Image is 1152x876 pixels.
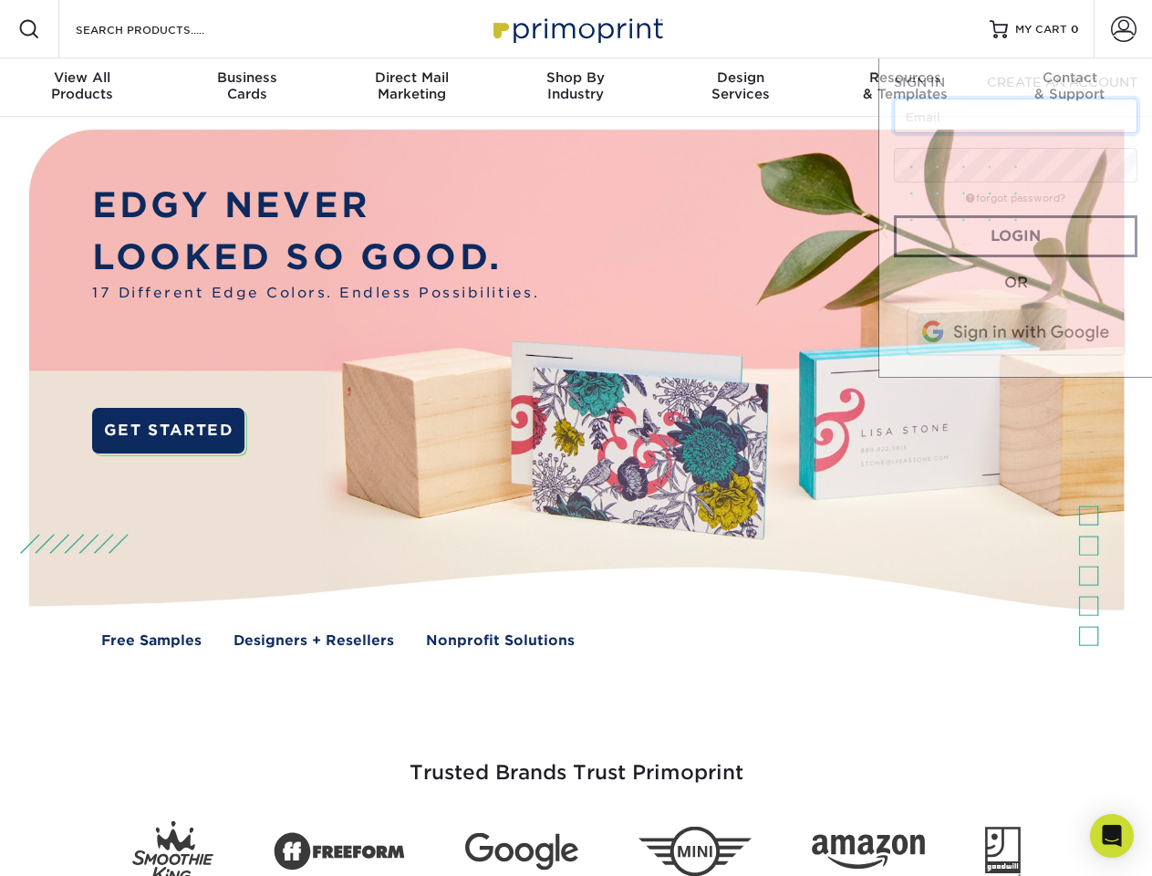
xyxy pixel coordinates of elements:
[987,75,1137,89] span: CREATE AN ACCOUNT
[812,835,925,870] img: Amazon
[493,69,658,102] div: Industry
[985,827,1021,876] img: Goodwill
[966,193,1065,204] a: forgot password?
[1071,23,1079,36] span: 0
[1090,814,1134,858] div: Open Intercom Messenger
[659,69,823,102] div: Services
[74,18,252,40] input: SEARCH PRODUCTS.....
[493,69,658,86] span: Shop By
[101,631,202,652] a: Free Samples
[894,215,1137,257] a: Login
[92,180,539,232] p: EDGY NEVER
[823,58,987,117] a: Resources& Templates
[659,69,823,86] span: Design
[894,99,1137,133] input: Email
[164,69,328,86] span: Business
[164,58,328,117] a: BusinessCards
[92,232,539,284] p: LOOKED SO GOOD.
[485,9,668,48] img: Primoprint
[92,408,244,454] a: GET STARTED
[329,69,493,86] span: Direct Mail
[823,69,987,86] span: Resources
[1015,22,1067,37] span: MY CART
[659,58,823,117] a: DesignServices
[493,58,658,117] a: Shop ByIndustry
[465,833,578,871] img: Google
[329,69,493,102] div: Marketing
[823,69,987,102] div: & Templates
[43,717,1110,807] h3: Trusted Brands Trust Primoprint
[92,283,539,304] span: 17 Different Edge Colors. Endless Possibilities.
[329,58,493,117] a: Direct MailMarketing
[5,820,155,870] iframe: Google Customer Reviews
[164,69,328,102] div: Cards
[426,631,575,652] a: Nonprofit Solutions
[894,272,1137,294] div: OR
[234,631,394,652] a: Designers + Resellers
[894,75,945,89] span: SIGN IN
